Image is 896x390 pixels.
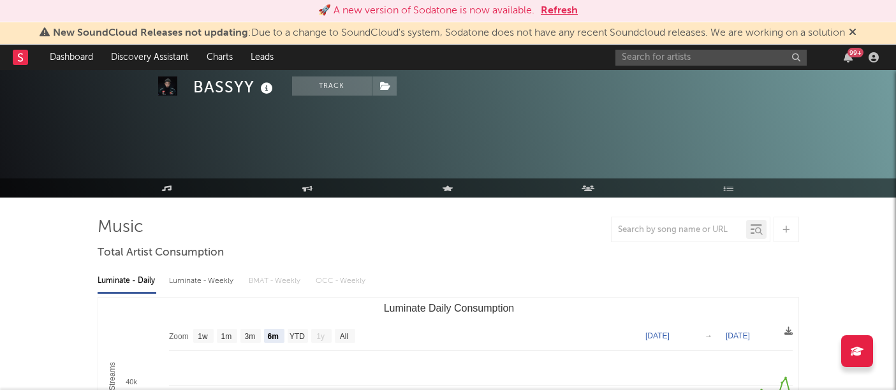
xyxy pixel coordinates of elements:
[242,45,283,70] a: Leads
[244,332,255,341] text: 3m
[198,45,242,70] a: Charts
[98,245,224,261] span: Total Artist Consumption
[726,331,750,340] text: [DATE]
[541,3,578,18] button: Refresh
[169,332,189,341] text: Zoom
[289,332,304,341] text: YTD
[126,378,137,386] text: 40k
[848,48,863,57] div: 99 +
[705,331,712,340] text: →
[615,50,807,66] input: Search for artists
[292,76,372,96] button: Track
[383,303,514,314] text: Luminate Daily Consumption
[41,45,102,70] a: Dashboard
[645,331,670,340] text: [DATE]
[318,3,534,18] div: 🚀 A new version of Sodatone is now available.
[339,332,348,341] text: All
[612,225,746,235] input: Search by song name or URL
[849,28,856,38] span: Dismiss
[198,332,208,341] text: 1w
[53,28,845,38] span: : Due to a change to SoundCloud's system, Sodatone does not have any recent Soundcloud releases. ...
[267,332,278,341] text: 6m
[53,28,248,38] span: New SoundCloud Releases not updating
[221,332,231,341] text: 1m
[316,332,325,341] text: 1y
[193,76,276,97] div: BASSYY
[844,52,853,62] button: 99+
[169,270,236,292] div: Luminate - Weekly
[98,270,156,292] div: Luminate - Daily
[102,45,198,70] a: Discovery Assistant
